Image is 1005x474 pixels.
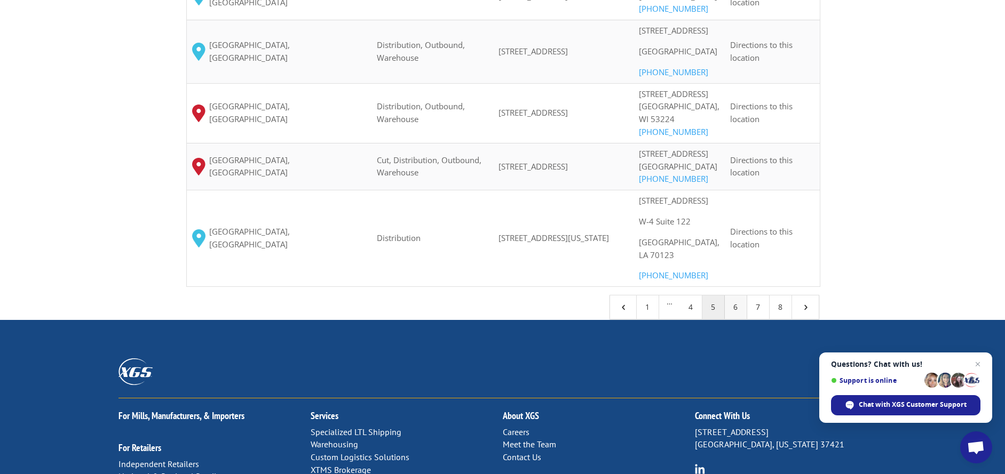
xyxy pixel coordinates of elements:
span: Chat with XGS Customer Support [859,400,967,409]
a: For Mills, Manufacturers, & Importers [118,409,244,422]
a: Specialized LTL Shipping [311,427,401,437]
span: [GEOGRAPHIC_DATA], WI 53224 [639,101,719,124]
span: 4 [619,302,628,312]
span: … [659,295,680,319]
p: [STREET_ADDRESS] [639,25,719,45]
a: 6 [725,295,747,319]
span: [STREET_ADDRESS] [498,46,568,57]
span: [GEOGRAPHIC_DATA], LA 70123 [639,237,719,260]
a: [PHONE_NUMBER] [639,3,708,14]
a: About XGS [503,409,539,422]
span: [STREET_ADDRESS] [639,148,708,159]
span: [STREET_ADDRESS] [639,89,708,99]
span: Close chat [971,358,984,371]
a: 1 [637,295,659,319]
a: [PHONE_NUMBER] [639,67,708,77]
a: 7 [747,295,770,319]
p: [STREET_ADDRESS] [GEOGRAPHIC_DATA], [US_STATE] 37421 [695,426,887,452]
span: Directions to this location [730,39,793,63]
img: xgs-icon-map-pin-aqua.svg [192,43,205,60]
a: Independent Retailers [118,459,199,469]
span: Distribution, Outbound, Warehouse [377,101,465,124]
a: Contact Us [503,452,541,462]
span: [STREET_ADDRESS][US_STATE] [498,232,609,243]
span: Directions to this location [730,155,793,178]
span: [STREET_ADDRESS] [639,195,708,206]
span: Support is online [831,376,921,384]
p: [GEOGRAPHIC_DATA] [639,45,719,66]
a: Custom Logistics Solutions [311,452,409,462]
a: [PHONE_NUMBER] [639,270,708,280]
span: [GEOGRAPHIC_DATA], [GEOGRAPHIC_DATA] [209,100,366,126]
a: Warehousing [311,439,358,449]
a: 8 [770,295,792,319]
span: [GEOGRAPHIC_DATA] [639,161,717,172]
span: [GEOGRAPHIC_DATA], [GEOGRAPHIC_DATA] [209,39,366,65]
a: For Retailers [118,441,161,454]
span: Cut, Distribution, Outbound, Warehouse [377,155,481,178]
span: Questions? Chat with us! [831,360,980,368]
span: W-4 Suite 122 [639,216,691,227]
img: xgs-icon-map-pin-red.svg [192,158,205,175]
div: Chat with XGS Customer Support [831,395,980,415]
a: [PHONE_NUMBER] [639,173,708,184]
span: Directions to this location [730,101,793,124]
div: Open chat [960,431,992,463]
span: [GEOGRAPHIC_DATA], [GEOGRAPHIC_DATA] [209,154,366,180]
span: 5 [801,302,810,312]
img: XGS_Logos_ALL_2024_All_White [118,358,153,384]
img: group-6 [695,464,705,474]
span: Distribution, Outbound, Warehouse [377,39,465,63]
span: Distribution [377,232,421,243]
a: 5 [702,295,725,319]
span: [STREET_ADDRESS] [498,107,568,118]
span: Directions to this location [730,226,793,250]
a: Meet the Team [503,439,556,449]
img: XGS_Icon_Map_Pin_Aqua.png [192,229,205,247]
a: [PHONE_NUMBER] [639,126,708,137]
h2: Connect With Us [695,411,887,426]
span: [GEOGRAPHIC_DATA], [GEOGRAPHIC_DATA] [209,226,366,251]
span: [STREET_ADDRESS] [498,161,568,172]
img: xgs-icon-map-pin-red.svg [192,105,205,122]
a: 4 [680,295,702,319]
a: Careers [503,427,529,437]
a: Services [311,409,338,422]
